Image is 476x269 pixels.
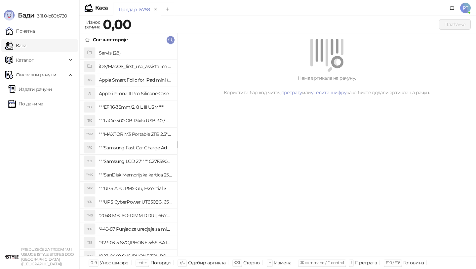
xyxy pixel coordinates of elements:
[99,170,172,180] h4: """SanDisk Memorijska kartica 256GB microSDXC sa SD adapterom SDSQXA1-256G-GN6MA - Extreme PLUS, ...
[119,6,150,13] div: Продаја 15768
[5,250,19,263] img: 64x64-companyLogo-77b92cf4-9946-4f36-9751-bf7bb5fd2c7d.png
[161,3,174,16] button: Add tab
[99,142,172,153] h4: """Samsung Fast Car Charge Adapter, brzi auto punja_, boja crna"""
[84,115,95,126] div: "5G
[91,260,97,265] span: 0-9
[311,90,347,96] a: унесите шифру
[8,83,52,96] a: Издати рачуни
[34,13,67,19] span: 3.11.0-b80b730
[18,11,34,19] span: Бади
[460,3,471,13] span: PT
[269,260,271,265] span: +
[84,224,95,234] div: "PU
[99,156,172,167] h4: """Samsung LCD 27"""" C27F390FHUXEN"""
[103,16,131,32] strong: 0,00
[99,61,172,72] h4: iOS/MacOS_first_use_assistance (4)
[84,237,95,248] div: "S5
[84,156,95,167] div: "L2
[80,46,177,256] div: grid
[99,237,172,248] h4: "923-0315 SVC,IPHONE 5/5S BATTERY REMOVAL TRAY Držač za iPhone sa kojim se otvara display
[99,88,172,99] h4: Apple iPhone 11 Pro Silicone Case - Black
[99,75,172,85] h4: Apple Smart Folio for iPad mini (A17 Pro) - Sage
[95,5,108,11] div: Каса
[16,54,34,67] span: Каталог
[4,10,15,20] img: Logo
[84,102,95,112] div: "18
[84,251,95,261] div: "SD
[84,142,95,153] div: "FC
[185,74,468,96] div: Нема артикала на рачуну. Користите бар код читач, или како бисте додали артикле на рачун.
[93,36,128,43] div: Све категорије
[179,260,185,265] span: ↑/↓
[99,129,172,139] h4: """MAXTOR M3 Portable 2TB 2.5"""" crni eksterni hard disk HX-M201TCB/GM"""
[281,90,302,96] a: претрагу
[138,260,147,265] span: enter
[300,260,344,265] span: ⌘ command / ⌃ control
[150,258,171,267] div: Потврди
[234,260,240,265] span: ⌫
[274,258,291,267] div: Измена
[16,68,56,81] span: Фискални рачуни
[84,129,95,139] div: "MP
[8,97,43,110] a: По данима
[84,183,95,194] div: "AP
[355,258,377,267] div: Претрага
[84,170,95,180] div: "MK
[99,224,172,234] h4: "440-87 Punjac za uredjaje sa micro USB portom 4/1, Stand."
[100,258,129,267] div: Унос шифре
[5,39,26,52] a: Каса
[151,7,160,12] button: remove
[99,48,172,58] h4: Servis (28)
[99,102,172,112] h4: """EF 16-35mm/2, 8 L III USM"""
[83,18,101,31] div: Износ рачуна
[21,247,74,266] small: PREDUZEĆE ZA TRGOVINU I USLUGE ISTYLE STORES DOO [GEOGRAPHIC_DATA] ([GEOGRAPHIC_DATA])
[386,260,400,265] span: F10 / F16
[99,115,172,126] h4: """LaCie 500 GB Rikiki USB 3.0 / Ultra Compact & Resistant aluminum / USB 3.0 / 2.5"""""""
[99,197,172,207] h4: """UPS CyberPower UT650EG, 650VA/360W , line-int., s_uko, desktop"""
[84,210,95,221] div: "MS
[99,210,172,221] h4: "2048 MB, SO-DIMM DDRII, 667 MHz, Napajanje 1,8 0,1 V, Latencija CL5"
[243,258,260,267] div: Сторно
[5,24,35,38] a: Почетна
[188,258,225,267] div: Одабир артикла
[84,197,95,207] div: "CU
[84,88,95,99] div: AI
[351,260,352,265] span: f
[99,251,172,261] h4: "923-0448 SVC,IPHONE,TOURQUE DRIVER KIT .65KGF- CM Šrafciger "
[403,258,424,267] div: Готовина
[84,75,95,85] div: AS
[439,19,471,30] button: Плаћање
[99,183,172,194] h4: """UPS APC PM5-GR, Essential Surge Arrest,5 utic_nica"""
[447,3,457,13] a: Документација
